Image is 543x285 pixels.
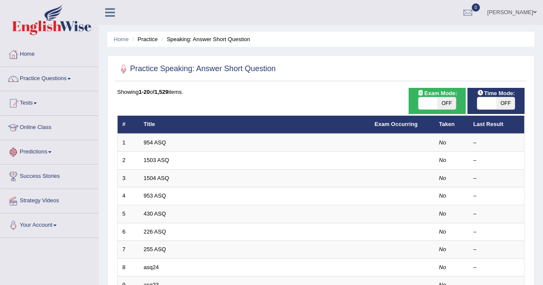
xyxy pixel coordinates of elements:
[473,246,520,254] div: –
[0,140,98,162] a: Predictions
[118,134,139,152] td: 1
[474,89,519,98] span: Time Mode:
[118,169,139,187] td: 3
[159,35,250,43] li: Speaking: Answer Short Question
[473,156,520,165] div: –
[118,116,139,134] th: #
[437,97,456,109] span: OFF
[473,174,520,183] div: –
[139,89,150,95] b: 1-20
[473,192,520,200] div: –
[439,210,446,217] em: No
[0,67,98,88] a: Practice Questions
[439,246,446,252] em: No
[472,3,480,12] span: 0
[439,264,446,270] em: No
[144,264,159,270] a: asq24
[117,63,276,75] h2: Practice Speaking: Answer Short Question
[117,88,525,96] div: Showing of items.
[118,258,139,276] td: 8
[375,121,418,127] a: Exam Occurring
[0,213,98,235] a: Your Account
[118,223,139,241] td: 6
[130,35,158,43] li: Practice
[496,97,515,109] span: OFF
[439,228,446,235] em: No
[118,241,139,259] td: 7
[144,192,166,199] a: 953 ASQ
[0,165,98,186] a: Success Stories
[118,205,139,223] td: 5
[473,264,520,272] div: –
[469,116,525,134] th: Last Result
[155,89,169,95] b: 1,529
[439,139,446,146] em: No
[144,139,166,146] a: 954 ASQ
[414,89,461,98] span: Exam Mode:
[114,36,129,42] a: Home
[139,116,370,134] th: Title
[144,175,169,181] a: 1504 ASQ
[409,88,466,114] div: Show exams occurring in exams
[118,187,139,205] td: 4
[473,139,520,147] div: –
[439,157,446,163] em: No
[144,228,166,235] a: 226 ASQ
[473,210,520,218] div: –
[144,246,166,252] a: 255 ASQ
[118,152,139,170] td: 2
[0,189,98,210] a: Strategy Videos
[144,157,169,163] a: 1503 ASQ
[439,192,446,199] em: No
[434,116,469,134] th: Taken
[473,228,520,236] div: –
[144,210,166,217] a: 430 ASQ
[0,91,98,113] a: Tests
[0,42,98,64] a: Home
[0,116,98,137] a: Online Class
[439,175,446,181] em: No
